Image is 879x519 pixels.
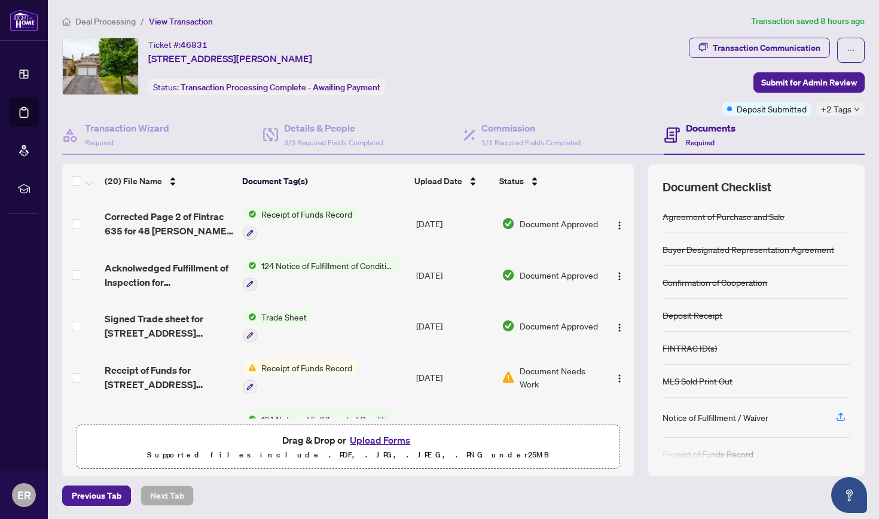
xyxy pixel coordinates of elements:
img: IMG-N12310041_1.jpg [63,38,138,94]
img: Document Status [502,371,515,384]
td: [DATE] [411,249,497,301]
div: Status: [148,79,385,95]
span: 3/3 Required Fields Completed [284,138,383,147]
img: Document Status [502,217,515,230]
img: Status Icon [243,207,257,221]
div: FINTRAC ID(s) [663,341,717,355]
button: Submit for Admin Review [753,72,865,93]
td: [DATE] [411,403,497,454]
img: Status Icon [243,361,257,374]
li: / [141,14,144,28]
span: Document Approved [520,268,598,282]
button: Next Tab [141,486,194,506]
span: Receipt of Funds for [STREET_ADDRESS][PERSON_NAME]pdf [105,363,233,392]
th: Document Tag(s) [237,164,410,198]
button: Transaction Communication [689,38,830,58]
div: Deposit Receipt [663,309,722,322]
td: [DATE] [411,198,497,249]
img: Logo [615,323,624,332]
div: Notice of Fulfillment / Waiver [663,411,768,424]
span: Document Approved [520,217,598,230]
p: Supported files include .PDF, .JPG, .JPEG, .PNG under 25 MB [84,448,612,462]
span: Document Approved [520,319,598,332]
th: Status [495,164,601,198]
button: Status Icon124 Notice of Fulfillment of Condition(s) - Agreement of Purchase and Sale [243,413,398,445]
span: Deposit Submitted [737,102,807,115]
span: Status [499,175,524,188]
span: ER [17,487,31,503]
span: down [854,106,860,112]
button: Status Icon124 Notice of Fulfillment of Condition(s) - Agreement of Purchase and Sale [243,259,398,291]
span: Document Needs Work [520,364,599,390]
th: Upload Date [410,164,495,198]
img: Status Icon [243,259,257,272]
span: home [62,17,71,26]
span: Receipt of Funds Record [257,207,357,221]
div: Buyer Designated Representation Agreement [663,243,834,256]
h4: Transaction Wizard [85,121,169,135]
img: Document Status [502,319,515,332]
span: Required [85,138,114,147]
span: Upload Date [414,175,462,188]
span: Trade Sheet [257,310,312,323]
span: Corrected Page 2 of Fintrac 635 for 48 [PERSON_NAME] stRichmond Hill.pdf [105,209,233,238]
img: Logo [615,221,624,230]
button: Open asap [831,477,867,513]
h4: Details & People [284,121,383,135]
button: Previous Tab [62,486,131,506]
div: MLS Sold Print Out [663,374,732,387]
span: ellipsis [847,46,855,54]
span: Previous Tab [72,486,121,505]
img: Logo [615,374,624,383]
td: [DATE] [411,301,497,352]
img: Document Status [502,268,515,282]
div: Transaction Communication [713,38,820,57]
img: Logo [615,271,624,281]
span: Drag & Drop orUpload FormsSupported files include .PDF, .JPG, .JPEG, .PNG under25MB [77,425,619,469]
div: Agreement of Purchase and Sale [663,210,785,223]
span: Submit for Admin Review [761,73,857,92]
button: Logo [610,214,629,233]
button: Logo [610,265,629,285]
span: Deal Processing [75,16,136,27]
span: Receipt of Funds Record [257,361,357,374]
h4: Commission [481,121,581,135]
img: Status Icon [243,413,257,426]
span: Acknolwedged Fulfillment of Inspection for [STREET_ADDRESS][PERSON_NAME]pdf [105,261,233,289]
span: +2 Tags [821,102,851,116]
button: Status IconReceipt of Funds Record [243,207,357,240]
article: Transaction saved 8 hours ago [751,14,865,28]
button: Logo [610,368,629,387]
span: Drag & Drop or [282,432,414,448]
button: Logo [610,316,629,335]
span: Document Checklist [663,179,771,196]
button: Status IconReceipt of Funds Record [243,361,357,393]
span: 124 Notice of Fulfillment of Condition(s) - Agreement of Purchase and Sale [257,259,398,272]
td: [DATE] [411,352,497,403]
span: 124 Notice of Fulfillment of Condition(s) - Agreement of Purchase and Sale [257,413,398,426]
span: Fulfillment of Inspection for [STREET_ADDRESS][PERSON_NAME]pdf [105,414,233,443]
h4: Documents [686,121,735,135]
span: Required [686,138,715,147]
button: Upload Forms [346,432,414,448]
span: View Transaction [149,16,213,27]
img: Status Icon [243,310,257,323]
span: (20) File Name [105,175,162,188]
button: Status IconTrade Sheet [243,310,312,343]
span: 1/1 Required Fields Completed [481,138,581,147]
span: Signed Trade sheet for [STREET_ADDRESS][PERSON_NAME]pdf [105,312,233,340]
div: Confirmation of Cooperation [663,276,767,289]
span: Transaction Processing Complete - Awaiting Payment [181,82,380,93]
th: (20) File Name [100,164,237,198]
span: 46831 [181,39,207,50]
img: logo [10,9,38,31]
span: [STREET_ADDRESS][PERSON_NAME] [148,51,312,66]
div: Ticket #: [148,38,207,51]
